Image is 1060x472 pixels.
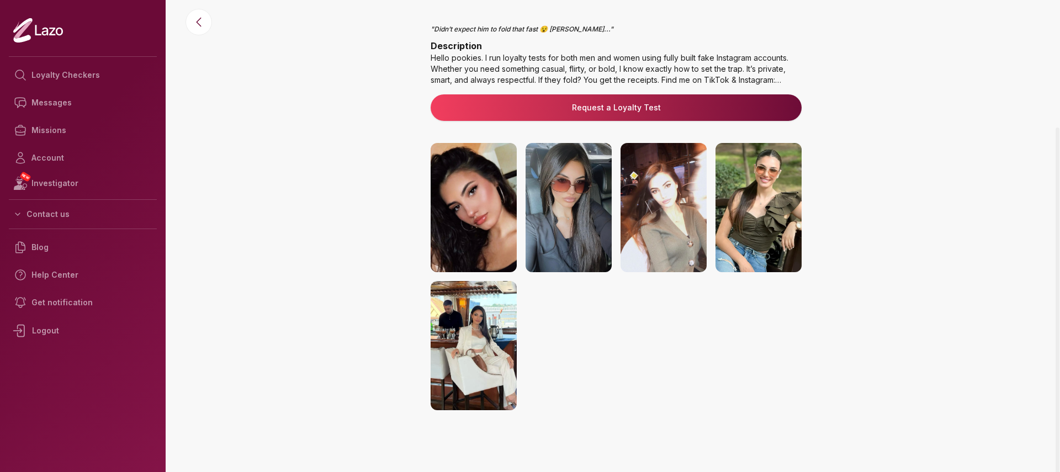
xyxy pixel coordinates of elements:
a: Get notification [9,289,157,316]
div: Hello pookies. I run loyalty tests for both men and women using fully built fake Instagram accoun... [431,52,802,86]
img: photo [431,281,517,410]
img: photo [715,143,802,272]
span: NEW [19,171,31,182]
a: NEWInvestigator [9,172,157,195]
button: Request a Loyalty Test [431,94,802,121]
span: Description [431,40,482,51]
a: Missions [9,116,157,144]
a: Account [9,144,157,172]
img: photo [431,143,517,272]
a: Blog [9,234,157,261]
a: Messages [9,89,157,116]
p: " Didn’t expect him to fold that fast 😵 [PERSON_NAME] ... " [431,25,802,34]
div: Logout [9,316,157,345]
a: Request a Loyalty Test [439,102,793,113]
img: photo [621,143,707,272]
img: photo [526,143,612,272]
a: Help Center [9,261,157,289]
a: Loyalty Checkers [9,61,157,89]
button: Contact us [9,204,157,224]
